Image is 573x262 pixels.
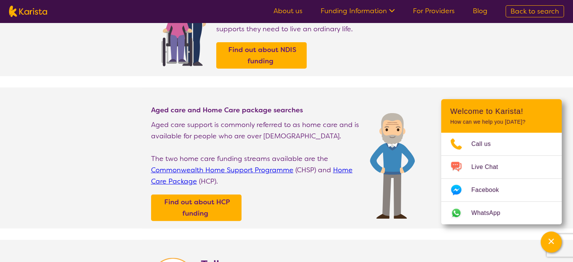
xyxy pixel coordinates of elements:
span: WhatsApp [471,207,509,219]
img: Find Age care and home care package services and providers [370,113,415,219]
span: Call us [471,138,500,150]
a: Back to search [506,5,564,17]
span: Facebook [471,184,508,196]
span: Live Chat [471,161,507,173]
a: Find out about NDIS funding [218,44,305,67]
h2: Welcome to Karista! [450,107,553,116]
b: Find out about NDIS funding [228,45,296,66]
a: Find out about HCP funding [153,196,240,219]
a: About us [274,6,303,15]
ul: Choose channel [441,133,562,224]
button: Channel Menu [541,231,562,253]
a: Funding Information [321,6,395,15]
a: Web link opens in a new tab. [441,202,562,224]
a: For Providers [413,6,455,15]
a: Commonwealth Home Support Programme [151,165,293,175]
img: Karista logo [9,6,47,17]
p: Aged care support is commonly referred to as home care and is available for people who are over [... [151,119,362,142]
div: Channel Menu [441,99,562,224]
p: The two home care funding streams available are the (CHSP) and (HCP). [151,153,362,187]
b: Find out about HCP funding [164,198,230,218]
span: Back to search [510,7,559,16]
p: How can we help you [DATE]? [450,119,553,125]
a: Blog [473,6,487,15]
h4: Aged care and Home Care package searches [151,106,362,115]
